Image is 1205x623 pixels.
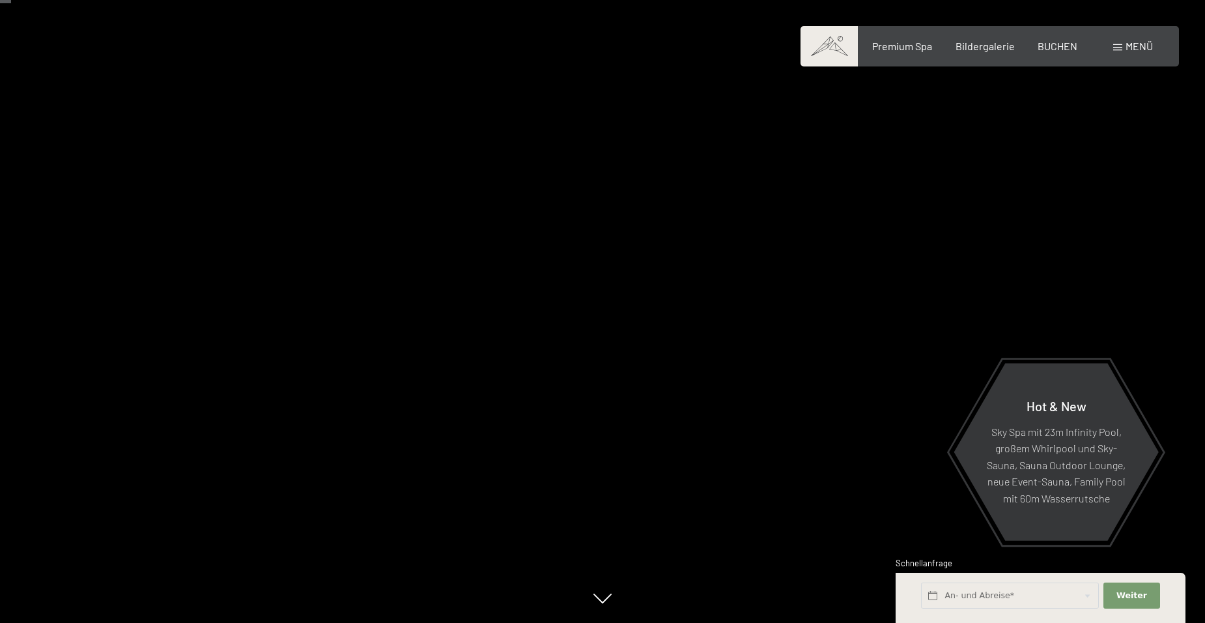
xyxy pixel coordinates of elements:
span: Hot & New [1027,398,1086,413]
span: Menü [1126,40,1153,52]
span: Schnellanfrage [896,558,952,568]
a: Premium Spa [872,40,932,52]
span: Weiter [1116,590,1147,601]
a: BUCHEN [1038,40,1077,52]
a: Hot & New Sky Spa mit 23m Infinity Pool, großem Whirlpool und Sky-Sauna, Sauna Outdoor Lounge, ne... [953,362,1159,542]
button: Weiter [1103,583,1159,609]
a: Bildergalerie [956,40,1015,52]
p: Sky Spa mit 23m Infinity Pool, großem Whirlpool und Sky-Sauna, Sauna Outdoor Lounge, neue Event-S... [985,423,1127,506]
